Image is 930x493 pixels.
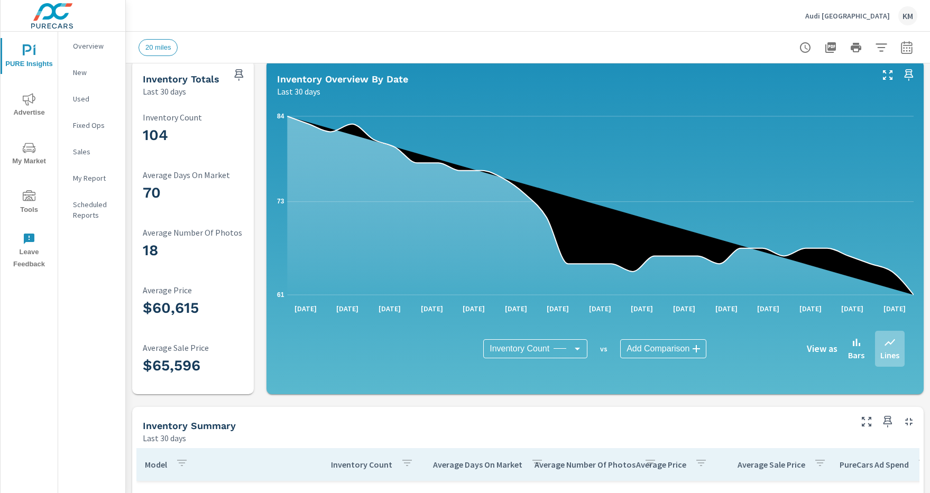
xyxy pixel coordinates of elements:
[73,199,117,220] p: Scheduled Reports
[73,67,117,78] p: New
[139,43,177,51] span: 20 miles
[58,64,125,80] div: New
[805,11,890,21] p: Audi [GEOGRAPHIC_DATA]
[490,343,549,354] span: Inventory Count
[539,303,576,314] p: [DATE]
[58,91,125,107] div: Used
[143,432,186,444] p: Last 30 days
[277,113,284,120] text: 84
[623,303,660,314] p: [DATE]
[750,303,787,314] p: [DATE]
[4,93,54,119] span: Advertise
[636,459,686,470] p: Average Price
[898,6,917,25] div: KM
[143,357,282,375] h3: $65,596
[871,37,892,58] button: Apply Filters
[143,241,282,259] h3: 18
[58,170,125,186] div: My Report
[455,303,492,314] p: [DATE]
[73,94,117,104] p: Used
[4,190,54,216] span: Tools
[845,37,867,58] button: Print Report
[413,303,450,314] p: [DATE]
[145,459,167,470] p: Model
[143,73,219,85] h5: Inventory Totals
[143,228,282,237] p: Average Number Of Photos
[582,303,619,314] p: [DATE]
[483,339,587,358] div: Inventory Count
[896,37,917,58] button: Select Date Range
[876,303,913,314] p: [DATE]
[535,459,636,470] p: Average Number Of Photos
[587,344,620,354] p: vs
[143,299,282,317] h3: $60,615
[73,41,117,51] p: Overview
[807,343,837,354] h6: View as
[143,113,282,122] p: Inventory Count
[73,146,117,157] p: Sales
[277,85,320,98] p: Last 30 days
[231,67,247,83] span: Save this to your personalized report
[143,184,282,202] h3: 70
[627,343,689,354] span: Add Comparison
[879,67,896,83] button: Make Fullscreen
[73,120,117,131] p: Fixed Ops
[858,413,875,430] button: Make Fullscreen
[58,144,125,160] div: Sales
[498,303,535,314] p: [DATE]
[143,85,186,98] p: Last 30 days
[840,459,909,470] p: PureCars Ad Spend
[820,37,841,58] button: "Export Report to PDF"
[900,413,917,430] button: Minimize Widget
[834,303,871,314] p: [DATE]
[331,459,392,470] p: Inventory Count
[738,459,805,470] p: Average Sale Price
[277,291,284,299] text: 61
[900,67,917,83] span: Save this to your personalized report
[73,173,117,183] p: My Report
[143,343,282,352] p: Average Sale Price
[143,420,236,431] h5: Inventory Summary
[371,303,408,314] p: [DATE]
[277,73,408,85] h5: Inventory Overview By Date
[792,303,829,314] p: [DATE]
[143,170,282,180] p: Average Days On Market
[143,126,282,144] h3: 104
[433,459,522,470] p: Average Days On Market
[4,44,54,70] span: PURE Insights
[1,32,58,275] div: nav menu
[58,197,125,223] div: Scheduled Reports
[879,413,896,430] span: Save this to your personalized report
[58,117,125,133] div: Fixed Ops
[58,38,125,54] div: Overview
[708,303,745,314] p: [DATE]
[329,303,366,314] p: [DATE]
[880,349,899,361] p: Lines
[848,349,864,361] p: Bars
[4,142,54,168] span: My Market
[666,303,703,314] p: [DATE]
[620,339,706,358] div: Add Comparison
[277,198,284,205] text: 73
[4,232,54,271] span: Leave Feedback
[143,285,282,295] p: Average Price
[287,303,324,314] p: [DATE]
